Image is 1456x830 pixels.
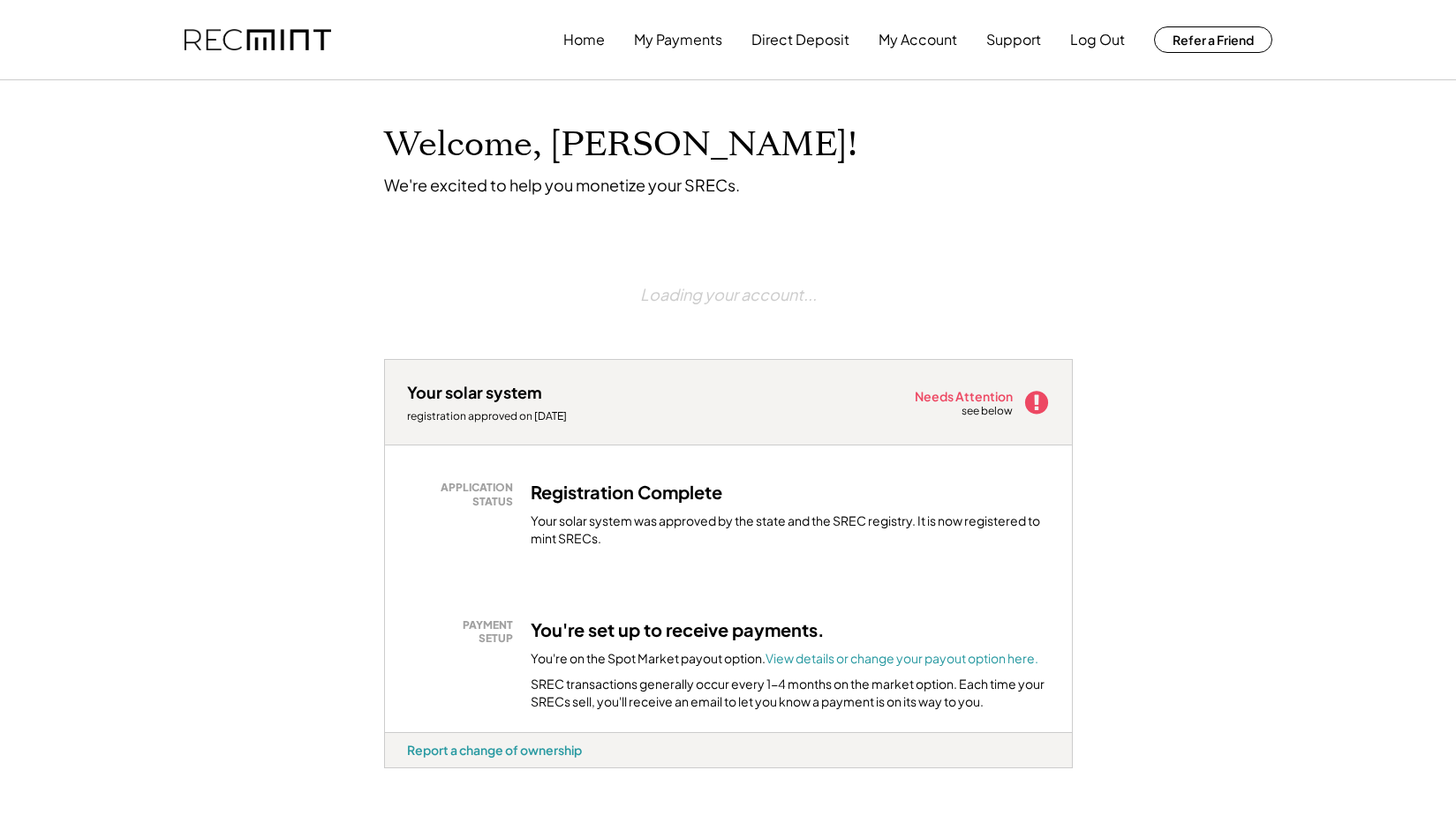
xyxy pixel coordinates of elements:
[879,22,957,57] button: My Account
[384,124,857,166] h1: Welcome, [PERSON_NAME]!
[407,382,542,402] div: Your solar system
[416,481,513,508] div: APPLICATION STATUS
[640,239,817,349] div: Loading your account...
[416,618,513,646] div: PAYMENT SETUP
[531,676,1050,710] div: SREC transactions generally occur every 1-4 months on the market option. Each time your SRECs sel...
[751,22,849,57] button: Direct Deposit
[1154,26,1272,53] button: Refer a Friend
[531,650,1038,668] div: You're on the Spot Market payout option.
[634,22,722,57] button: My Payments
[563,22,605,57] button: Home
[766,650,1038,666] a: View details or change your payout option here.
[962,404,1015,419] div: see below
[185,29,331,51] img: recmint-logotype%403x.png
[531,512,1050,547] div: Your solar system was approved by the state and the SREC registry. It is now registered to mint S...
[531,618,825,641] h3: You're set up to receive payments.
[1070,22,1125,57] button: Log Out
[531,481,722,504] h3: Registration Complete
[986,22,1041,57] button: Support
[407,742,582,758] div: Report a change of ownership
[384,768,411,775] div: 5xkbajqb -
[384,175,740,195] div: We're excited to help you monetize your SRECs.
[915,390,1015,402] div: Needs Attention
[407,409,584,423] div: registration approved on [DATE]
